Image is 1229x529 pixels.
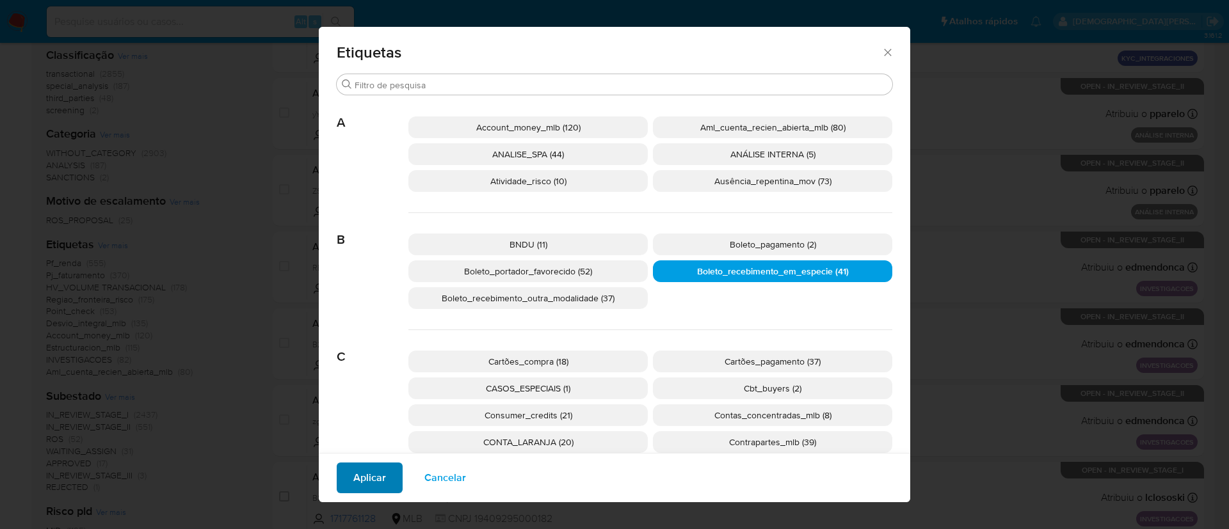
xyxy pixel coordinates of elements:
div: BNDU (11) [408,233,648,255]
div: Consumer_credits (21) [408,404,648,426]
div: Aml_cuenta_recien_abierta_mlb (80) [653,116,892,138]
button: Cancelar [408,462,483,493]
span: CASOS_ESPECIAIS (1) [486,382,570,395]
span: B [337,213,408,248]
span: Cbt_buyers (2) [744,382,801,395]
span: Boleto_recebimento_outra_modalidade (37) [442,292,614,304]
button: Buscar [342,79,352,90]
div: CONTA_LARANJA (20) [408,431,648,453]
div: Contrapartes_mlb (39) [653,431,892,453]
div: Boleto_recebimento_outra_modalidade (37) [408,287,648,309]
div: Ausência_repentina_mov (73) [653,170,892,192]
div: Atividade_risco (10) [408,170,648,192]
div: Contas_concentradas_mlb (8) [653,404,892,426]
span: C [337,330,408,365]
div: Cbt_buyers (2) [653,377,892,399]
div: ANÁLISE INTERNA (5) [653,143,892,165]
span: Boleto_pagamento (2) [730,238,816,251]
span: Aplicar [353,464,386,492]
span: ANALISE_SPA (44) [492,148,564,161]
span: Cartões_compra (18) [488,355,568,368]
span: CONTA_LARANJA (20) [483,436,574,448]
span: Atividade_risco (10) [490,175,566,187]
span: Account_money_mlb (120) [476,121,581,134]
button: Fechar [881,46,893,58]
input: Filtro de pesquisa [355,79,887,91]
div: Boleto_recebimento_em_especie (41) [653,260,892,282]
span: A [337,96,408,130]
span: Ausência_repentina_mov (73) [714,175,831,187]
span: Consumer_credits (21) [485,409,572,422]
button: Aplicar [337,462,403,493]
div: ANALISE_SPA (44) [408,143,648,165]
div: Cartões_compra (18) [408,351,648,372]
span: Contrapartes_mlb (39) [729,436,816,448]
div: CASOS_ESPECIAIS (1) [408,377,648,399]
div: Account_money_mlb (120) [408,116,648,138]
span: Cartões_pagamento (37) [725,355,821,368]
span: ANÁLISE INTERNA (5) [730,148,815,161]
span: Aml_cuenta_recien_abierta_mlb (80) [700,121,846,134]
div: Boleto_pagamento (2) [653,233,892,255]
span: BNDU (11) [510,238,547,251]
span: Boleto_recebimento_em_especie (41) [697,265,849,278]
span: Contas_concentradas_mlb (8) [714,409,831,422]
span: Cancelar [424,464,466,492]
span: Etiquetas [337,45,881,60]
span: Boleto_portador_favorecido (52) [464,265,592,278]
div: Boleto_portador_favorecido (52) [408,260,648,282]
div: Cartões_pagamento (37) [653,351,892,372]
